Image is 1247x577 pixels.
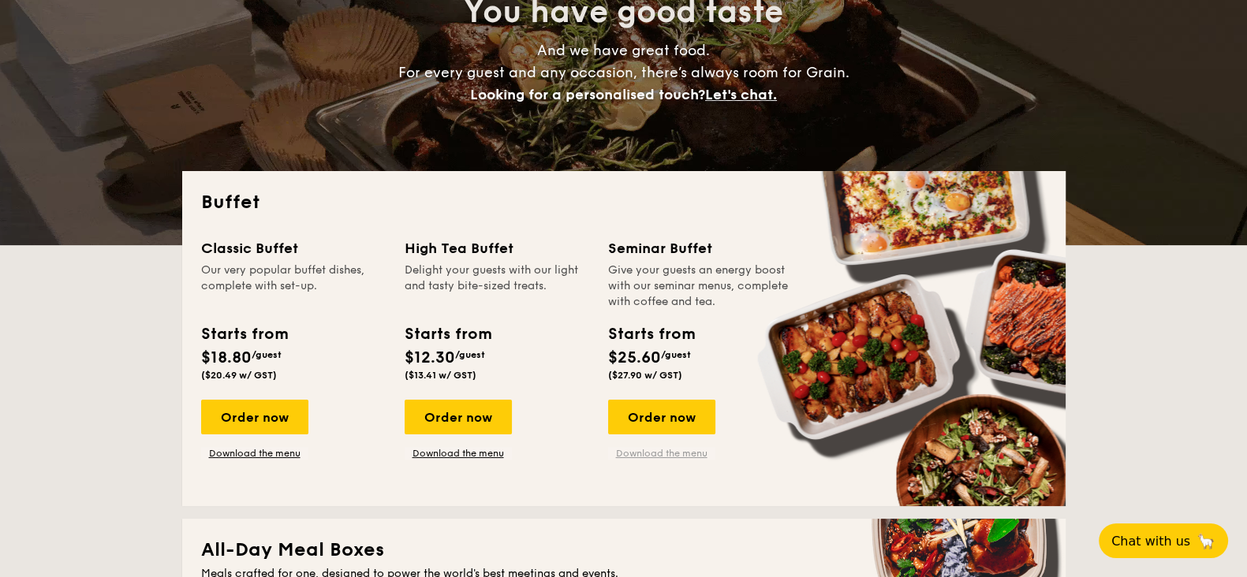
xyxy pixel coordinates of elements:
[608,370,682,381] span: ($27.90 w/ GST)
[470,86,705,103] span: Looking for a personalised touch?
[661,349,691,360] span: /guest
[608,447,715,460] a: Download the menu
[398,42,849,103] span: And we have great food. For every guest and any occasion, there’s always room for Grain.
[405,348,455,367] span: $12.30
[405,322,491,346] div: Starts from
[405,237,589,259] div: High Tea Buffet
[405,262,589,310] div: Delight your guests with our light and tasty bite-sized treats.
[455,349,485,360] span: /guest
[201,348,252,367] span: $18.80
[1111,534,1190,549] span: Chat with us
[201,237,386,259] div: Classic Buffet
[201,322,287,346] div: Starts from
[201,370,277,381] span: ($20.49 w/ GST)
[201,400,308,434] div: Order now
[608,348,661,367] span: $25.60
[1197,532,1215,550] span: 🦙
[201,538,1047,563] h2: All-Day Meal Boxes
[608,237,793,259] div: Seminar Buffet
[405,370,476,381] span: ($13.41 w/ GST)
[201,262,386,310] div: Our very popular buffet dishes, complete with set-up.
[252,349,282,360] span: /guest
[1099,523,1228,558] button: Chat with us🦙
[201,190,1047,215] h2: Buffet
[608,322,694,346] div: Starts from
[608,262,793,310] div: Give your guests an energy boost with our seminar menus, complete with coffee and tea.
[405,400,512,434] div: Order now
[705,86,777,103] span: Let's chat.
[608,400,715,434] div: Order now
[201,447,308,460] a: Download the menu
[405,447,512,460] a: Download the menu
